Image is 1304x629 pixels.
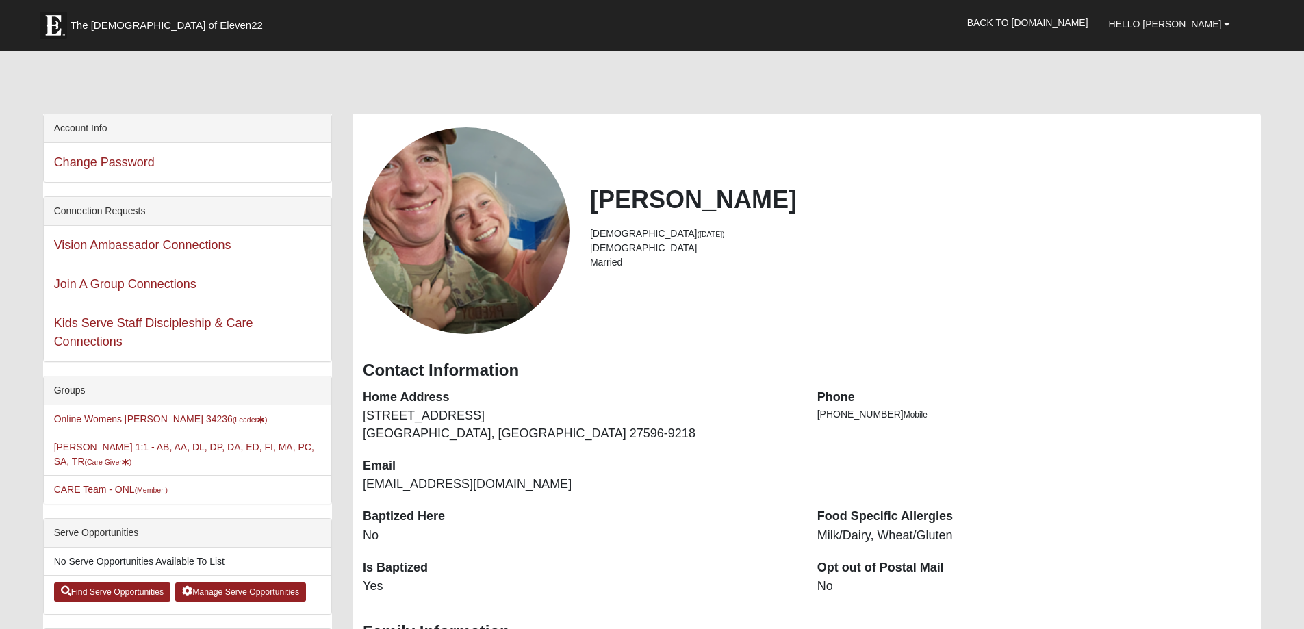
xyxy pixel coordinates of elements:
[44,114,331,143] div: Account Info
[590,185,1251,214] h2: [PERSON_NAME]
[590,255,1251,270] li: Married
[590,227,1251,241] li: [DEMOGRAPHIC_DATA]
[363,127,570,334] a: View Fullsize Photo
[71,18,263,32] span: The [DEMOGRAPHIC_DATA] of Eleven22
[363,407,797,442] dd: [STREET_ADDRESS] [GEOGRAPHIC_DATA], [GEOGRAPHIC_DATA] 27596-9218
[363,578,797,595] dd: Yes
[817,559,1251,577] dt: Opt out of Postal Mail
[363,361,1251,381] h3: Contact Information
[175,582,306,602] a: Manage Serve Opportunities
[135,486,168,494] small: (Member )
[1099,7,1241,41] a: Hello [PERSON_NAME]
[817,508,1251,526] dt: Food Specific Allergies
[363,559,797,577] dt: Is Baptized
[363,476,797,493] dd: [EMAIL_ADDRESS][DOMAIN_NAME]
[54,238,231,252] a: Vision Ambassador Connections
[54,484,168,495] a: CARE Team - ONL(Member )
[590,241,1251,255] li: [DEMOGRAPHIC_DATA]
[54,316,253,348] a: Kids Serve Staff Discipleship & Care Connections
[44,548,331,576] li: No Serve Opportunities Available To List
[54,441,314,467] a: [PERSON_NAME] 1:1 - AB, AA, DL, DP, DA, ED, FI, MA, PC, SA, TR(Care Giver)
[54,582,171,602] a: Find Serve Opportunities
[817,389,1251,407] dt: Phone
[33,5,307,39] a: The [DEMOGRAPHIC_DATA] of Eleven22
[54,277,196,291] a: Join A Group Connections
[363,457,797,475] dt: Email
[44,376,331,405] div: Groups
[817,407,1251,422] li: [PHONE_NUMBER]
[233,415,268,424] small: (Leader )
[44,197,331,226] div: Connection Requests
[363,389,797,407] dt: Home Address
[363,508,797,526] dt: Baptized Here
[363,527,797,545] dd: No
[85,458,132,466] small: (Care Giver )
[54,413,268,424] a: Online Womens [PERSON_NAME] 34236(Leader)
[54,155,155,169] a: Change Password
[1109,18,1222,29] span: Hello [PERSON_NAME]
[40,12,67,39] img: Eleven22 logo
[904,410,928,420] span: Mobile
[698,230,725,238] small: ([DATE])
[44,519,331,548] div: Serve Opportunities
[957,5,1099,40] a: Back to [DOMAIN_NAME]
[817,578,1251,595] dd: No
[817,527,1251,545] dd: Milk/Dairy, Wheat/Gluten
